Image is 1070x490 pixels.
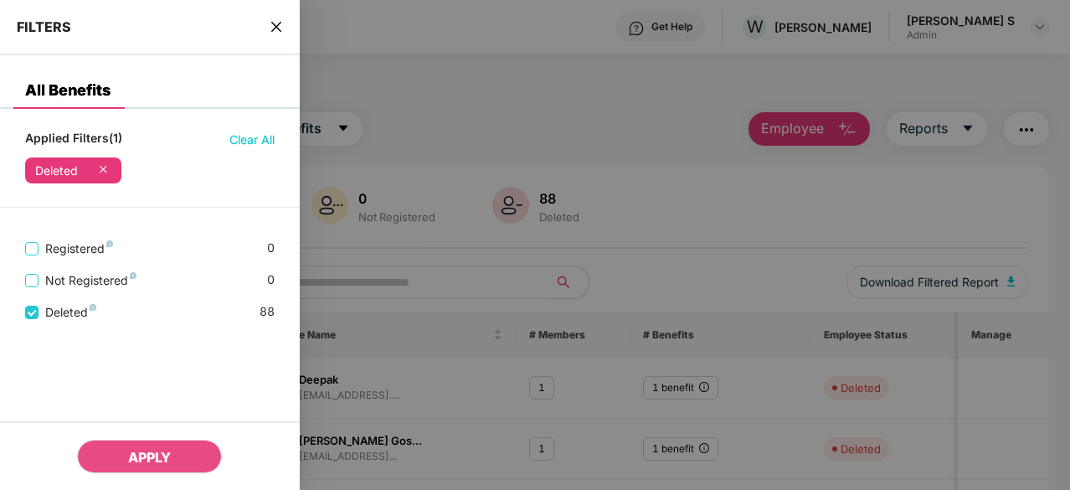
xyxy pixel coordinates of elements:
[25,131,122,149] span: Applied Filters(1)
[229,131,275,149] span: Clear All
[260,302,275,322] span: 88
[17,18,71,35] span: FILTERS
[267,239,275,258] span: 0
[90,304,96,311] img: svg+xml;base64,PHN2ZyB4bWxucz0iaHR0cDovL3d3dy53My5vcmcvMjAwMC9zdmciIHdpZHRoPSI4IiBoZWlnaHQ9IjgiIH...
[77,440,222,473] button: APPLY
[39,271,143,290] span: Not Registered
[267,271,275,290] span: 0
[130,272,136,279] img: svg+xml;base64,PHN2ZyB4bWxucz0iaHR0cDovL3d3dy53My5vcmcvMjAwMC9zdmciIHdpZHRoPSI4IiBoZWlnaHQ9IjgiIH...
[25,82,111,99] div: All Benefits
[39,240,120,258] span: Registered
[128,449,171,466] span: APPLY
[106,240,113,247] img: svg+xml;base64,PHN2ZyB4bWxucz0iaHR0cDovL3d3dy53My5vcmcvMjAwMC9zdmciIHdpZHRoPSI4IiBoZWlnaHQ9IjgiIH...
[35,164,78,178] div: Deleted
[39,303,103,322] span: Deleted
[270,18,283,35] span: close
